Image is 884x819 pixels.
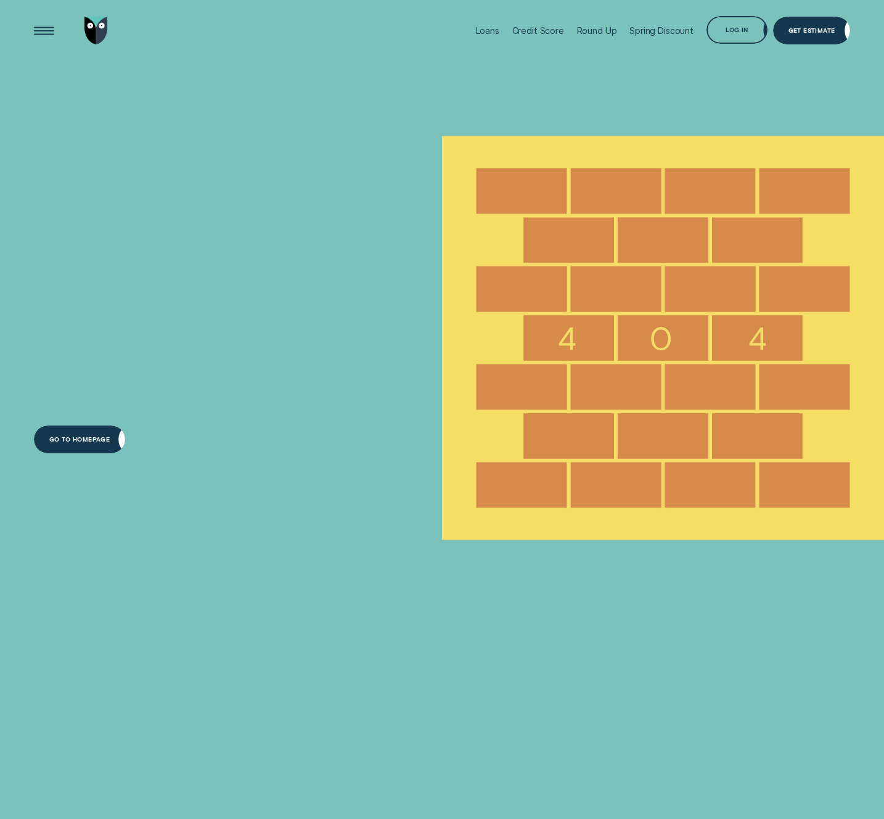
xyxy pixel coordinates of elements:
[629,25,694,36] div: Spring Discount
[512,25,564,36] div: Credit Score
[706,16,768,44] button: Log in
[442,62,884,614] img: 404 NOT FOUND
[476,25,499,36] div: Loans
[34,426,125,453] button: Go to homepage
[773,17,851,44] a: Get Estimate
[84,17,107,44] img: Wisr
[30,17,58,44] button: Open Menu
[34,249,402,335] h4: It looks like we hit a brick wall
[577,25,617,36] div: Round Up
